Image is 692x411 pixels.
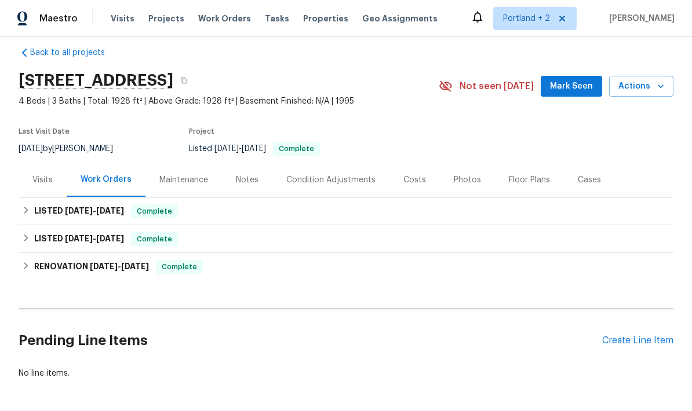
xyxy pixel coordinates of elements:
span: [DATE] [90,262,118,270]
div: Create Line Item [602,335,673,346]
button: Mark Seen [541,76,602,97]
span: Complete [132,205,177,217]
span: - [65,207,124,215]
span: Tasks [265,14,289,23]
h2: Pending Line Items [19,314,602,368]
button: Copy Address [173,70,194,91]
span: - [90,262,149,270]
div: Maintenance [159,174,208,186]
a: Back to all projects [19,47,130,58]
div: Visits [32,174,53,186]
span: Complete [132,233,177,245]
span: [DATE] [96,207,124,215]
span: 4 Beds | 3 Baths | Total: 1928 ft² | Above Grade: 1928 ft² | Basement Finished: N/A | 1995 [19,96,439,107]
span: [DATE] [242,145,266,153]
h6: LISTED [34,232,124,246]
h6: RENOVATION [34,260,149,274]
div: by [PERSON_NAME] [19,142,127,156]
span: [DATE] [121,262,149,270]
span: Mark Seen [550,79,593,94]
div: Condition Adjustments [286,174,376,186]
div: LISTED [DATE]-[DATE]Complete [19,225,673,253]
span: [DATE] [214,145,239,153]
span: [DATE] [96,234,124,243]
span: Actions [618,79,664,94]
button: Actions [609,76,673,97]
span: [DATE] [19,145,43,153]
span: Portland + 2 [503,13,550,24]
span: - [214,145,266,153]
span: Complete [157,261,202,273]
div: LISTED [DATE]-[DATE]Complete [19,197,673,225]
div: Work Orders [81,174,132,185]
span: Properties [303,13,348,24]
span: Last Visit Date [19,128,70,135]
span: - [65,234,124,243]
span: [DATE] [65,207,93,215]
h6: LISTED [34,204,124,218]
span: Listed [189,145,320,153]
div: Photos [454,174,481,186]
div: No line items. [19,368,673,379]
div: Cases [578,174,601,186]
span: [DATE] [65,234,93,243]
span: [PERSON_NAME] [604,13,675,24]
span: Project [189,128,214,135]
div: RENOVATION [DATE]-[DATE]Complete [19,253,673,281]
span: Visits [111,13,134,24]
div: Floor Plans [509,174,550,186]
div: Notes [236,174,258,186]
span: Projects [148,13,184,24]
span: Maestro [39,13,78,24]
div: Costs [403,174,426,186]
span: Work Orders [198,13,251,24]
span: Geo Assignments [362,13,438,24]
span: Complete [274,145,319,152]
span: Not seen [DATE] [460,80,534,92]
